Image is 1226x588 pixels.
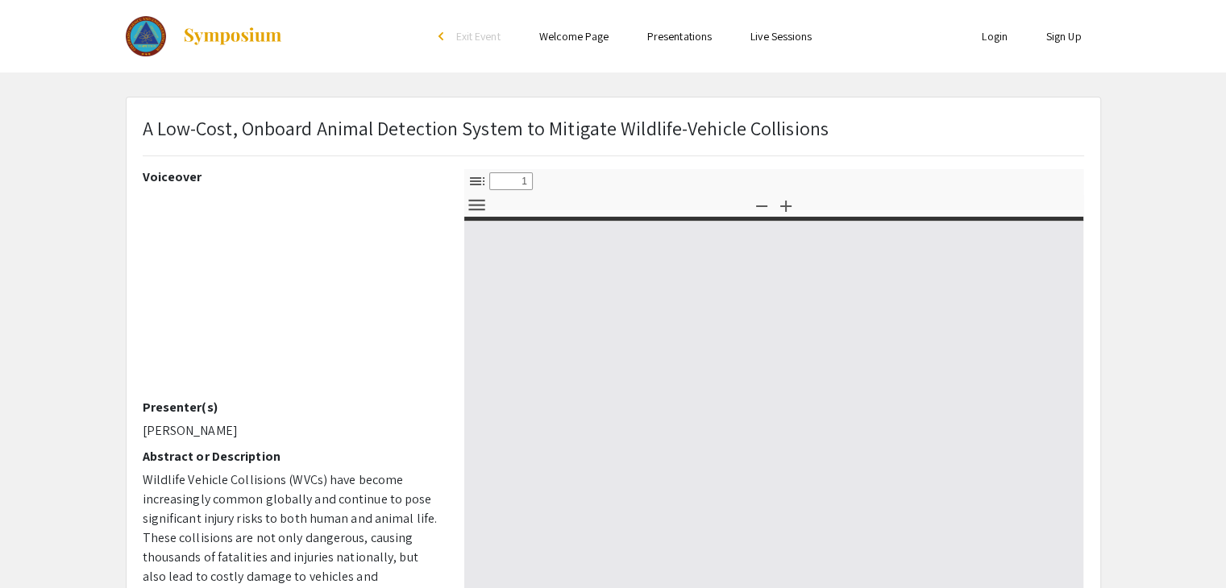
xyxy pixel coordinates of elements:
[539,29,609,43] a: Welcome Page
[143,191,440,400] iframe: YouTube video player
[772,193,800,217] button: Zoom In
[126,16,167,56] img: 2025 Colorado Science and Engineering Fair
[143,400,440,415] h2: Presenter(s)
[647,29,712,43] a: Presentations
[463,193,491,217] button: Tools
[143,114,829,143] p: A Low-Cost, Onboard Animal Detection System to Mitigate Wildlife-Vehicle Collisions
[748,193,775,217] button: Zoom Out
[143,169,440,184] h2: Voiceover
[463,169,491,193] button: Toggle Sidebar
[438,31,448,41] div: arrow_back_ios
[1046,29,1082,43] a: Sign Up
[143,421,440,441] p: [PERSON_NAME]
[982,29,1008,43] a: Login
[126,16,284,56] a: 2025 Colorado Science and Engineering Fair
[750,29,812,43] a: Live Sessions
[1157,516,1214,576] iframe: Chat
[489,172,533,190] input: Page
[143,449,440,464] h2: Abstract or Description
[456,29,501,43] span: Exit Event
[182,27,283,46] img: Symposium by ForagerOne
